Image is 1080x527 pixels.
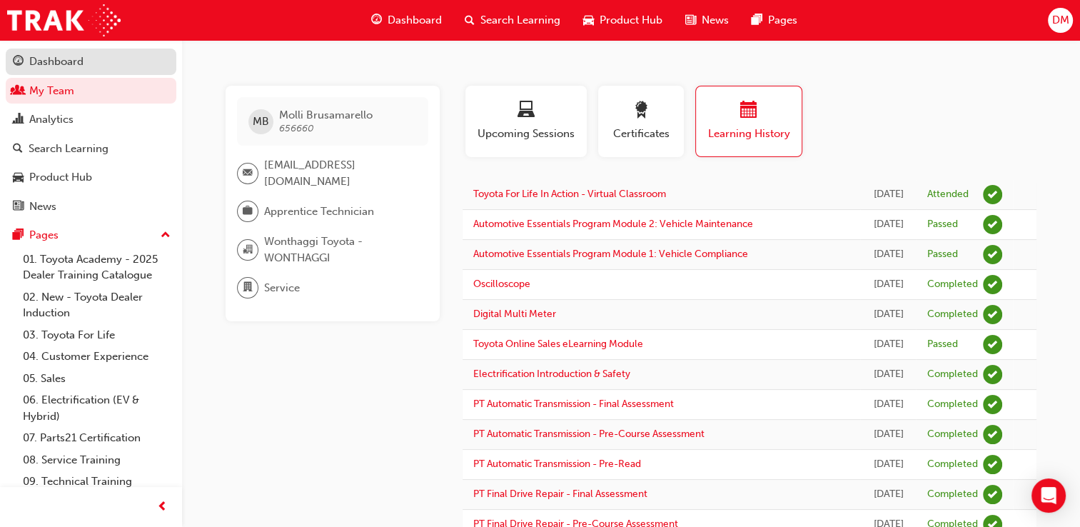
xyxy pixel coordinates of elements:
[518,101,535,121] span: laptop-icon
[927,278,977,291] div: Completed
[13,171,24,184] span: car-icon
[600,12,662,29] span: Product Hub
[264,204,374,220] span: Apprentice Technician
[161,226,171,245] span: up-icon
[685,11,696,29] span: news-icon
[983,395,1002,414] span: learningRecordVerb_COMPLETE-icon
[927,338,957,351] div: Passed
[29,54,84,70] div: Dashboard
[572,6,674,35] a: car-iconProduct Hub
[17,324,176,346] a: 03. Toyota For Life
[927,218,957,231] div: Passed
[17,427,176,449] a: 07. Parts21 Certification
[279,109,373,121] span: Molli Brusamarello
[243,202,253,221] span: briefcase-icon
[465,11,475,29] span: search-icon
[702,12,729,29] span: News
[6,222,176,249] button: Pages
[983,185,1002,204] span: learningRecordVerb_ATTEND-icon
[476,126,576,142] span: Upcoming Sessions
[1051,12,1069,29] span: DM
[695,86,802,157] button: Learning History
[13,201,24,214] span: news-icon
[29,141,108,157] div: Search Learning
[473,398,674,410] a: PT Automatic Transmission - Final Assessment
[927,398,977,411] div: Completed
[768,12,797,29] span: Pages
[29,227,59,244] div: Pages
[871,336,905,353] div: Wed Apr 02 2025 16:15:30 GMT+1100 (Australian Eastern Daylight Time)
[871,426,905,443] div: Wed Apr 02 2025 11:57:18 GMT+1100 (Australian Eastern Daylight Time)
[871,276,905,293] div: Wed Apr 16 2025 13:43:24 GMT+1000 (Australian Eastern Standard Time)
[465,86,587,157] button: Upcoming Sessions
[6,136,176,162] a: Search Learning
[453,6,572,35] a: search-iconSearch Learning
[927,248,957,261] div: Passed
[583,11,594,29] span: car-icon
[13,114,24,126] span: chart-icon
[927,368,977,381] div: Completed
[632,101,650,121] span: award-icon
[473,488,647,500] a: PT Final Drive Repair - Final Assessment
[473,428,705,440] a: PT Automatic Transmission - Pre-Course Assessment
[7,4,121,36] img: Trak
[157,498,168,516] span: prev-icon
[927,188,968,201] div: Attended
[1048,8,1073,33] button: DM
[983,455,1002,474] span: learningRecordVerb_COMPLETE-icon
[13,85,24,98] span: people-icon
[473,188,666,200] a: Toyota For Life In Action - Virtual Classroom
[983,215,1002,234] span: learningRecordVerb_PASS-icon
[264,280,300,296] span: Service
[480,12,560,29] span: Search Learning
[927,308,977,321] div: Completed
[871,306,905,323] div: Wed Apr 09 2025 14:45:59 GMT+1000 (Australian Eastern Standard Time)
[264,157,417,189] span: [EMAIL_ADDRESS][DOMAIN_NAME]
[473,278,530,290] a: Oscilloscope
[740,6,809,35] a: pages-iconPages
[17,368,176,390] a: 05. Sales
[473,458,641,470] a: PT Automatic Transmission - Pre-Read
[473,218,753,230] a: Automotive Essentials Program Module 2: Vehicle Maintenance
[871,366,905,383] div: Wed Apr 02 2025 15:43:45 GMT+1100 (Australian Eastern Daylight Time)
[6,164,176,191] a: Product Hub
[17,471,176,493] a: 09. Technical Training
[243,278,253,297] span: department-icon
[871,456,905,473] div: Wed Apr 02 2025 11:42:13 GMT+1100 (Australian Eastern Daylight Time)
[927,428,977,441] div: Completed
[13,143,23,156] span: search-icon
[17,249,176,286] a: 01. Toyota Academy - 2025 Dealer Training Catalogue
[29,169,92,186] div: Product Hub
[253,114,269,130] span: MB
[752,11,762,29] span: pages-icon
[871,396,905,413] div: Wed Apr 02 2025 12:13:11 GMT+1100 (Australian Eastern Daylight Time)
[674,6,740,35] a: news-iconNews
[6,194,176,220] a: News
[983,245,1002,264] span: learningRecordVerb_PASS-icon
[927,458,977,471] div: Completed
[983,275,1002,294] span: learningRecordVerb_COMPLETE-icon
[388,12,442,29] span: Dashboard
[13,56,24,69] span: guage-icon
[740,101,757,121] span: calendar-icon
[17,389,176,427] a: 06. Electrification (EV & Hybrid)
[6,46,176,222] button: DashboardMy TeamAnalyticsSearch LearningProduct HubNews
[17,346,176,368] a: 04. Customer Experience
[29,199,56,215] div: News
[707,126,791,142] span: Learning History
[983,425,1002,444] span: learningRecordVerb_COMPLETE-icon
[360,6,453,35] a: guage-iconDashboard
[17,286,176,324] a: 02. New - Toyota Dealer Induction
[473,248,748,260] a: Automotive Essentials Program Module 1: Vehicle Compliance
[983,365,1002,384] span: learningRecordVerb_COMPLETE-icon
[983,335,1002,354] span: learningRecordVerb_PASS-icon
[871,216,905,233] div: Wed Apr 16 2025 15:39:16 GMT+1000 (Australian Eastern Standard Time)
[473,308,556,320] a: Digital Multi Meter
[983,305,1002,324] span: learningRecordVerb_COMPLETE-icon
[6,106,176,133] a: Analytics
[927,488,977,501] div: Completed
[29,111,74,128] div: Analytics
[871,186,905,203] div: Wed Jul 30 2025 15:00:00 GMT+1000 (Australian Eastern Standard Time)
